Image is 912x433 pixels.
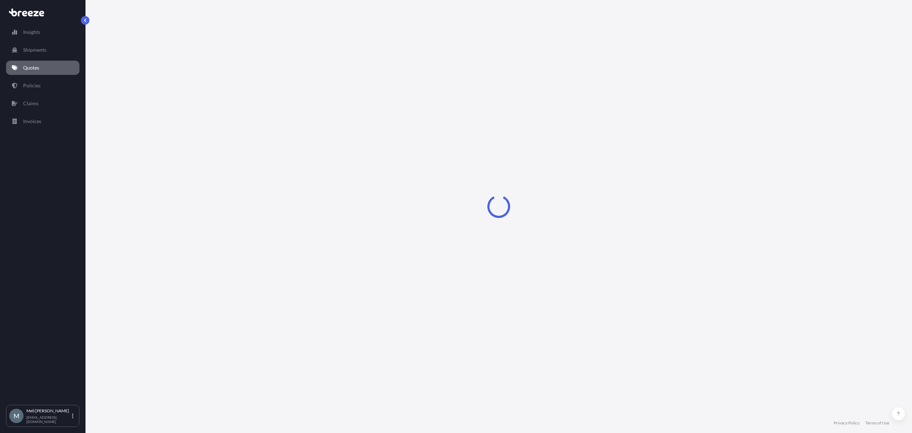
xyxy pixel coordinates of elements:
[834,420,860,426] a: Privacy Policy
[23,29,40,36] p: Insights
[865,420,889,426] a: Terms of Use
[23,46,46,54] p: Shipments
[26,408,71,414] p: Meli [PERSON_NAME]
[23,64,39,71] p: Quotes
[23,118,41,125] p: Invoices
[26,415,71,424] p: [EMAIL_ADDRESS][DOMAIN_NAME]
[6,78,79,93] a: Policies
[6,96,79,111] a: Claims
[6,61,79,75] a: Quotes
[23,100,38,107] p: Claims
[14,412,20,419] span: M
[6,43,79,57] a: Shipments
[23,82,41,89] p: Policies
[6,114,79,128] a: Invoices
[6,25,79,39] a: Insights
